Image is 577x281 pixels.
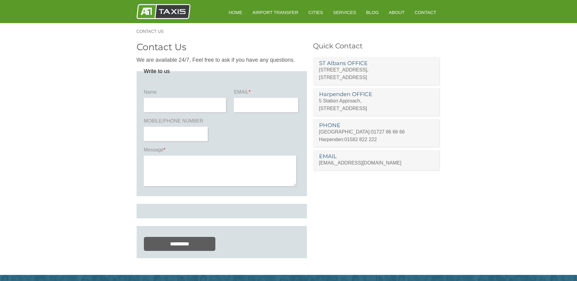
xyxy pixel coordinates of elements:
[319,154,433,159] h3: EMAIL
[144,68,170,74] legend: Write to us
[137,43,307,52] h2: Contact Us
[319,97,433,112] p: 5 Station Approach, [STREET_ADDRESS]
[224,5,247,20] a: HOME
[319,66,433,81] p: [STREET_ADDRESS], [STREET_ADDRESS]
[319,61,433,66] h3: ST Albans OFFICE
[371,129,405,134] a: 01727 86 66 66
[329,5,360,20] a: Services
[319,92,433,97] h3: Harpenden OFFICE
[144,89,228,98] label: Name
[313,43,441,50] h3: Quick Contact
[319,136,433,143] p: Harpenden:
[319,123,433,128] h3: PHONE
[137,4,190,19] img: A1 Taxis
[319,128,433,136] p: [GEOGRAPHIC_DATA]:
[248,5,303,20] a: Airport Transfer
[137,56,307,64] p: We are available 24/7, Feel free to ask if you have any questions.
[144,118,209,127] label: MOBILE/PHONE NUMBER
[304,5,327,20] a: Cities
[319,160,401,165] a: [EMAIL_ADDRESS][DOMAIN_NAME]
[137,29,170,33] a: Contact Us
[362,5,383,20] a: Blog
[384,5,409,20] a: About
[410,5,440,20] a: Contact
[144,147,300,156] label: Message
[234,89,299,98] label: EMAIL
[344,137,377,142] a: 01582 822 222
